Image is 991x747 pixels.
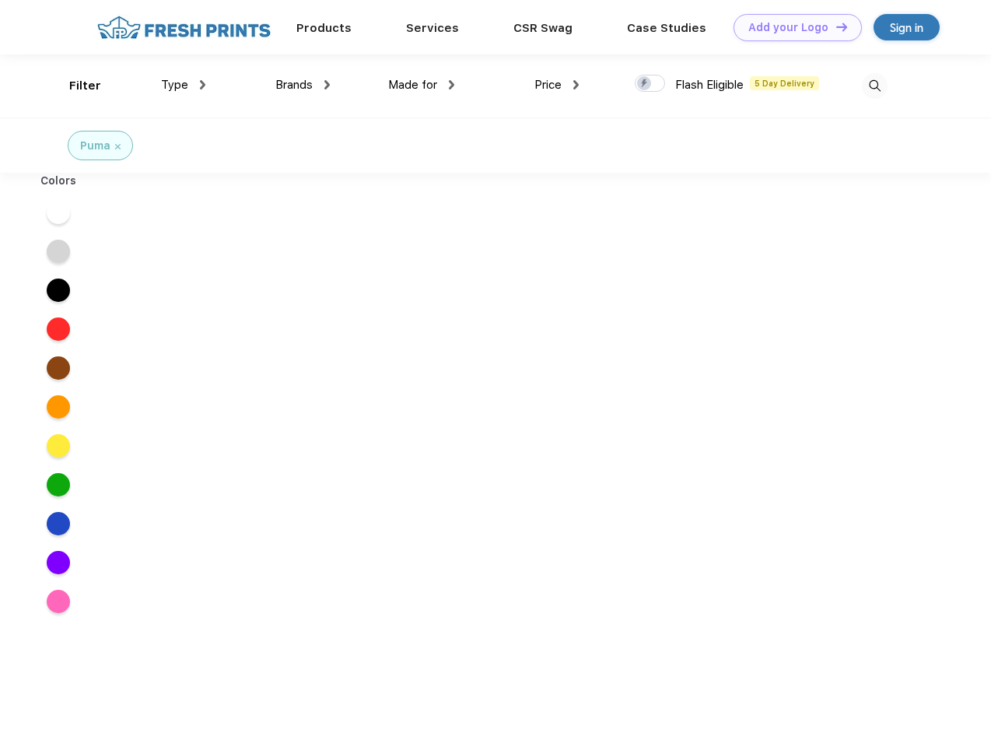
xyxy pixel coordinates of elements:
[513,21,573,35] a: CSR Swag
[200,80,205,89] img: dropdown.png
[836,23,847,31] img: DT
[675,78,744,92] span: Flash Eligible
[388,78,437,92] span: Made for
[862,73,888,99] img: desktop_search.svg
[115,144,121,149] img: filter_cancel.svg
[93,14,275,41] img: fo%20logo%202.webp
[161,78,188,92] span: Type
[296,21,352,35] a: Products
[29,173,89,189] div: Colors
[748,21,828,34] div: Add your Logo
[449,80,454,89] img: dropdown.png
[69,77,101,95] div: Filter
[890,19,923,37] div: Sign in
[324,80,330,89] img: dropdown.png
[573,80,579,89] img: dropdown.png
[80,138,110,154] div: Puma
[534,78,562,92] span: Price
[750,76,819,90] span: 5 Day Delivery
[874,14,940,40] a: Sign in
[275,78,313,92] span: Brands
[406,21,459,35] a: Services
